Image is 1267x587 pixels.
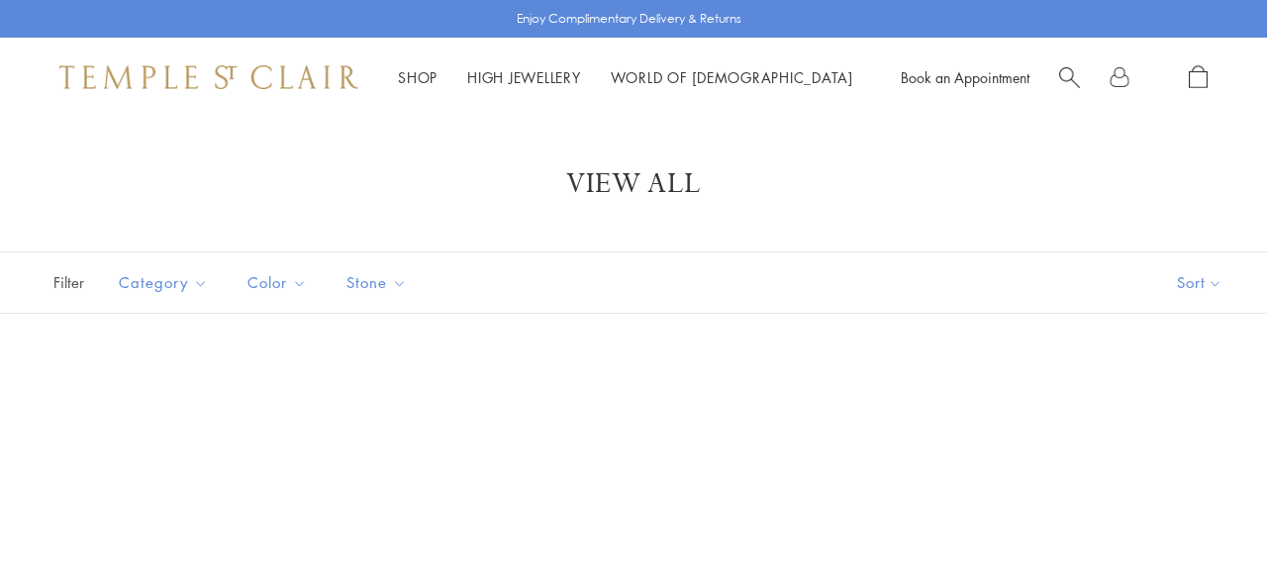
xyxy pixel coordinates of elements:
button: Color [233,260,322,305]
button: Show sort by [1132,252,1267,313]
img: Temple St. Clair [59,65,358,89]
button: Category [104,260,223,305]
a: Search [1059,65,1080,90]
h1: View All [79,166,1188,202]
span: Category [109,270,223,295]
p: Enjoy Complimentary Delivery & Returns [517,9,741,29]
nav: Main navigation [398,65,853,90]
a: World of [DEMOGRAPHIC_DATA]World of [DEMOGRAPHIC_DATA] [611,67,853,87]
a: Book an Appointment [901,67,1029,87]
a: Open Shopping Bag [1189,65,1208,90]
a: High JewelleryHigh Jewellery [467,67,581,87]
span: Color [238,270,322,295]
button: Stone [332,260,422,305]
a: ShopShop [398,67,438,87]
span: Stone [337,270,422,295]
